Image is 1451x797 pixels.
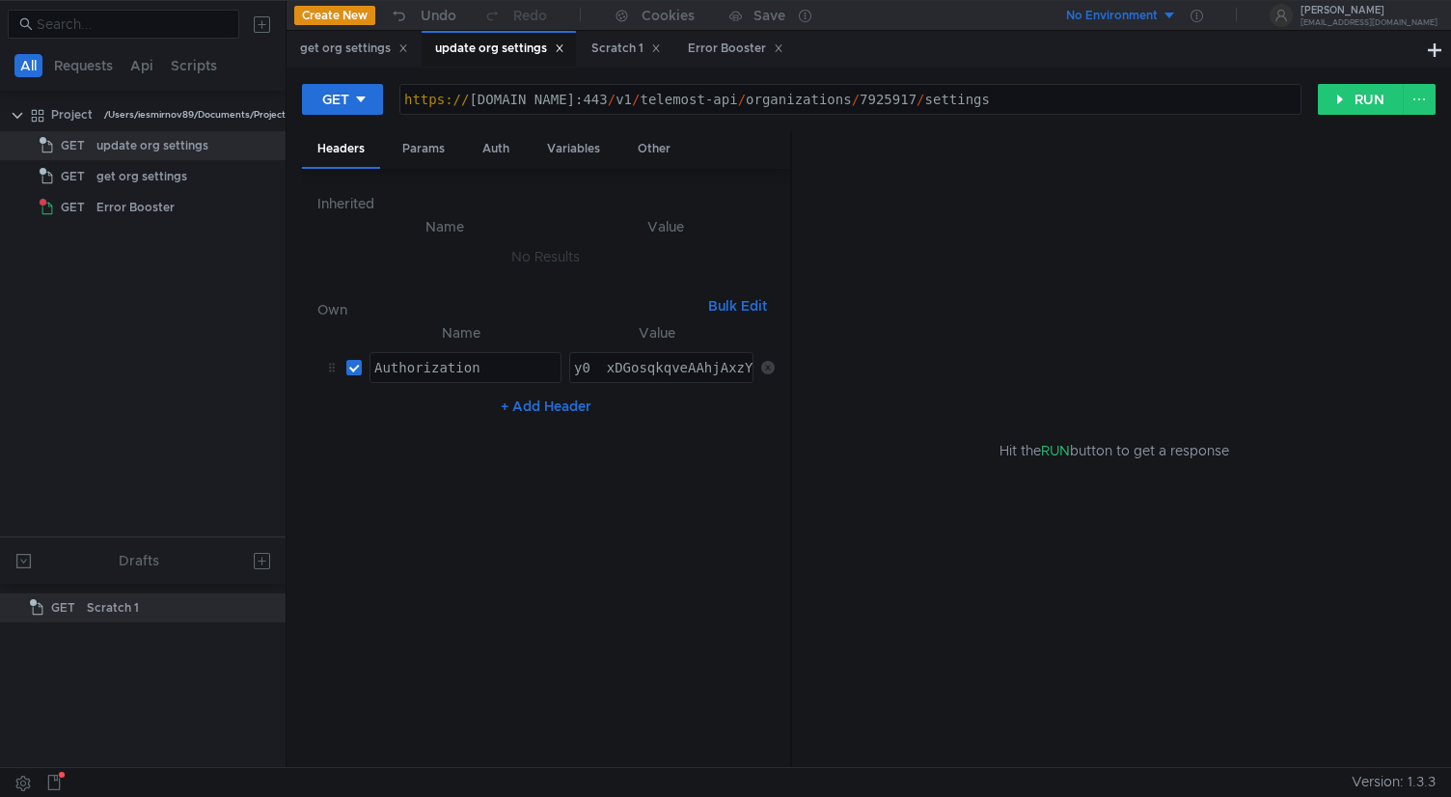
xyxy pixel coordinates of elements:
div: No Environment [1066,7,1158,25]
span: GET [61,131,85,160]
div: Variables [532,131,616,167]
h6: Own [317,298,700,321]
div: Scratch 1 [591,39,661,59]
div: GET [322,89,349,110]
button: Create New [294,6,375,25]
div: Project [51,100,93,129]
div: Headers [302,131,380,169]
div: [EMAIL_ADDRESS][DOMAIN_NAME] [1300,19,1437,26]
span: GET [61,193,85,222]
button: Redo [470,1,561,30]
button: + Add Header [493,395,599,418]
div: Redo [513,4,547,27]
div: Error Booster [688,39,783,59]
button: Api [124,54,159,77]
div: Save [753,9,785,22]
div: Auth [467,131,525,167]
div: Other [622,131,686,167]
div: update org settings [96,131,208,160]
button: Scripts [165,54,223,77]
div: [PERSON_NAME] [1300,6,1437,15]
span: GET [61,162,85,191]
div: Cookies [642,4,695,27]
button: GET [302,84,383,115]
button: Requests [48,54,119,77]
div: /Users/iesmirnov89/Documents/Project [104,100,286,129]
span: Hit the button to get a response [999,440,1229,461]
div: get org settings [96,162,187,191]
button: All [14,54,42,77]
button: Bulk Edit [700,294,775,317]
span: GET [51,593,75,622]
div: Undo [421,4,456,27]
th: Name [362,321,561,344]
div: Scratch 1 [87,593,139,622]
button: RUN [1318,84,1404,115]
h6: Inherited [317,192,775,215]
div: update org settings [435,39,564,59]
input: Search... [37,14,228,35]
th: Value [558,215,775,238]
div: Error Booster [96,193,175,222]
nz-embed-empty: No Results [511,248,580,265]
span: Version: 1.3.3 [1352,768,1436,796]
th: Name [333,215,558,238]
div: get org settings [300,39,408,59]
button: Undo [375,1,470,30]
div: Params [387,131,460,167]
th: Value [561,321,754,344]
span: RUN [1041,442,1070,459]
div: Drafts [119,549,159,572]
